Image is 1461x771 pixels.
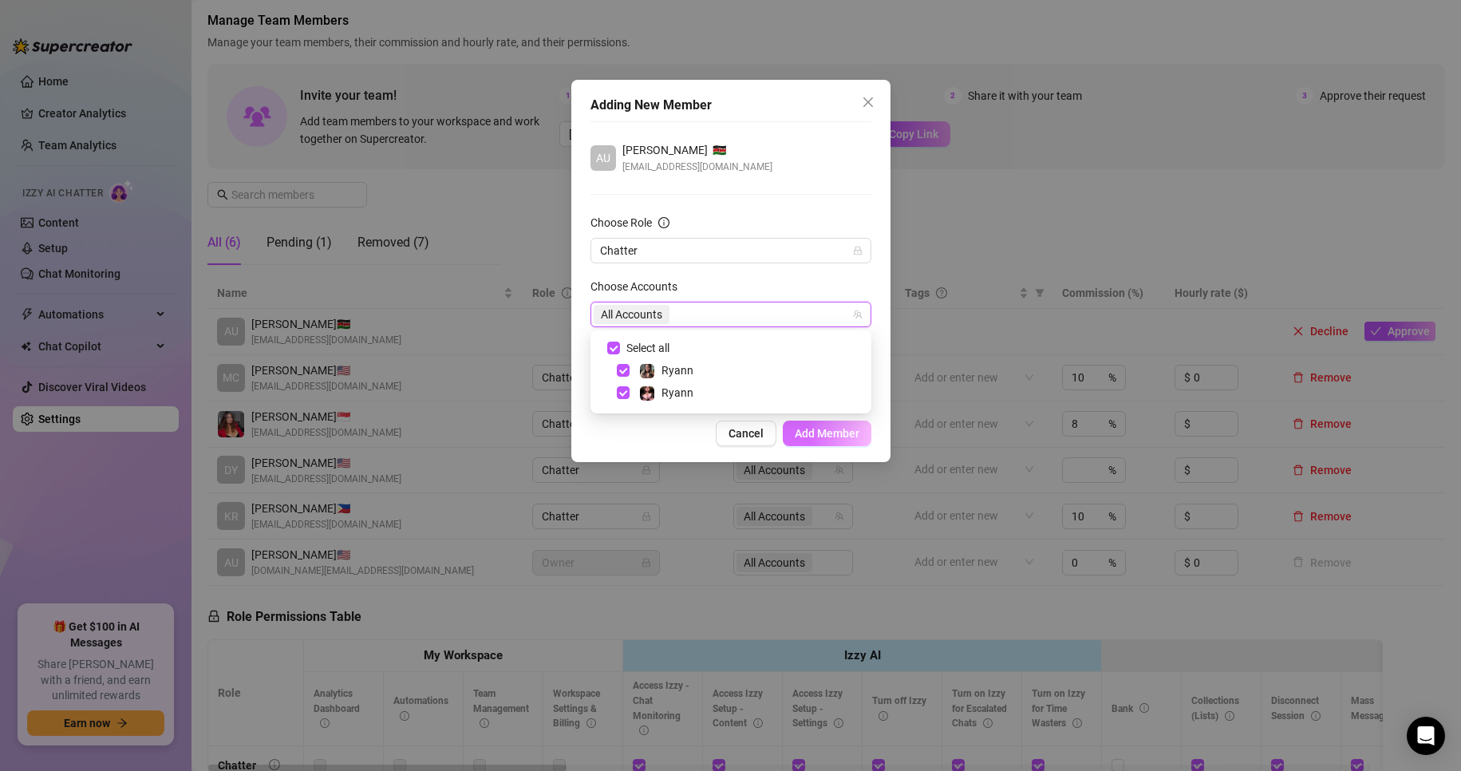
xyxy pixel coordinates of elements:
[600,239,862,263] span: Chatter
[658,217,669,228] span: info-circle
[853,246,863,255] span: lock
[716,421,776,446] button: Cancel
[622,141,772,159] div: 🇰🇪
[622,159,772,175] span: [EMAIL_ADDRESS][DOMAIN_NAME]
[640,364,654,378] img: Ryann
[622,141,708,159] span: [PERSON_NAME]
[590,96,871,115] div: Adding New Member
[661,364,693,377] span: Ryann
[855,89,881,115] button: Close
[783,421,871,446] button: Add Member
[601,306,662,323] span: All Accounts
[620,339,676,357] span: Select all
[795,427,859,440] span: Add Member
[617,386,630,399] span: Select tree node
[853,310,863,319] span: team
[590,278,688,295] label: Choose Accounts
[855,96,881,109] span: Close
[596,149,610,167] span: AU
[661,386,693,399] span: Ryann
[1407,717,1445,755] div: Open Intercom Messenger
[729,427,764,440] span: Cancel
[862,96,875,109] span: close
[590,214,652,231] div: Choose Role
[617,364,630,377] span: Select tree node
[594,305,669,324] span: All Accounts
[640,386,654,401] img: Ryann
